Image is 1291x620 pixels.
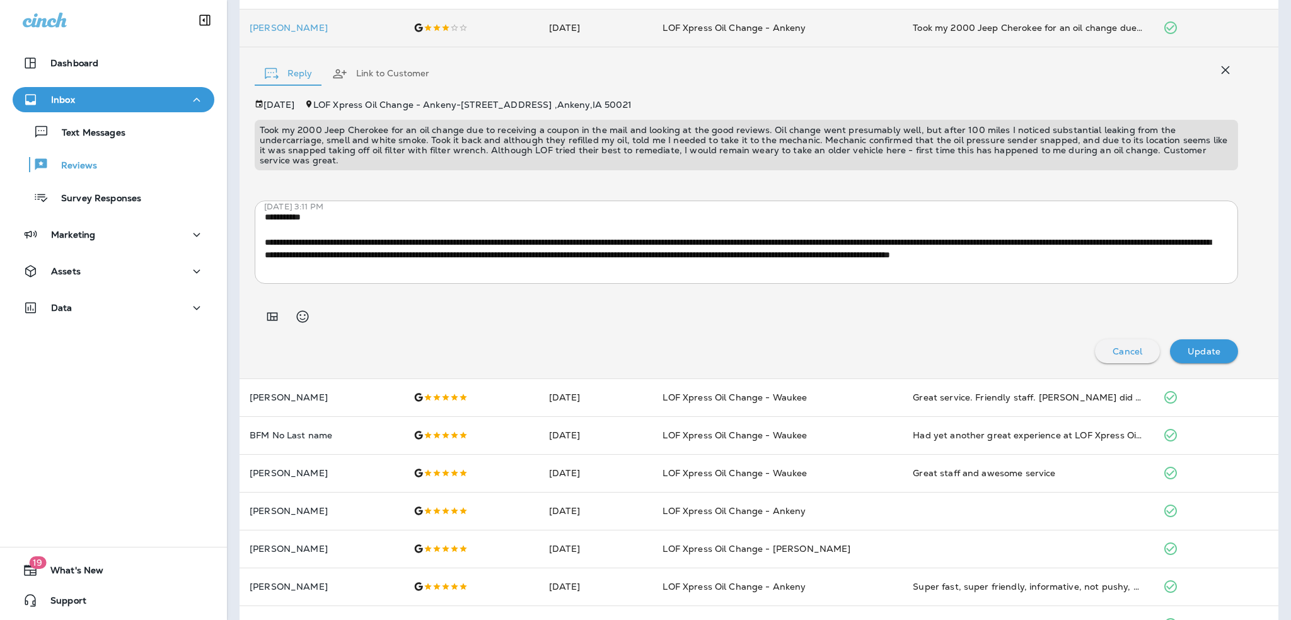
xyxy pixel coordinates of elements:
button: Cancel [1095,339,1160,363]
button: Add in a premade template [260,304,285,329]
td: [DATE] [539,492,652,530]
p: [PERSON_NAME] [250,23,393,33]
button: Link to Customer [322,51,439,97]
p: BFM No Last name [250,430,393,440]
div: Super fast, super friendly, informative, not pushy, high tech, and you don’t even leave the car!!... [913,580,1143,593]
button: 19What's New [13,558,214,583]
span: LOF Xpress Oil Change - Waukee [663,392,807,403]
span: LOF Xpress Oil Change - [PERSON_NAME] [663,543,850,554]
button: Update [1170,339,1238,363]
span: What's New [38,565,103,580]
p: [PERSON_NAME] [250,468,393,478]
button: Marketing [13,222,214,247]
div: Great staff and awesome service [913,467,1143,479]
p: [PERSON_NAME] [250,582,393,592]
p: [DATE] 3:11 PM [264,202,1248,212]
span: LOF Xpress Oil Change - Ankeny - [STREET_ADDRESS] , Ankeny , IA 50021 [313,99,632,110]
div: Took my 2000 Jeep Cherokee for an oil change due to receiving a coupon in the mail and looking at... [913,21,1143,34]
button: Reply [255,51,322,97]
div: Had yet another great experience at LOF Xpress Oil Change. Very helpful and courteous employees, ... [913,429,1143,442]
span: LOF Xpress Oil Change - Ankeny [663,22,806,33]
p: Marketing [51,230,95,240]
td: [DATE] [539,378,652,416]
td: [DATE] [539,9,652,47]
td: [DATE] [539,416,652,454]
td: [DATE] [539,454,652,492]
p: Cancel [1113,346,1142,356]
p: Survey Responses [49,193,141,205]
button: Assets [13,259,214,284]
p: [DATE] [263,100,294,110]
p: Reviews [49,160,97,172]
td: [DATE] [539,530,652,568]
span: LOF Xpress Oil Change - Waukee [663,467,807,479]
button: Data [13,295,214,320]
p: [PERSON_NAME] [250,506,393,516]
p: [PERSON_NAME] [250,544,393,554]
span: 19 [29,556,46,569]
button: Text Messages [13,119,214,145]
p: Assets [51,266,81,276]
span: Support [38,595,86,611]
button: Survey Responses [13,184,214,211]
p: [PERSON_NAME] [250,392,393,402]
p: Inbox [51,95,75,105]
p: Update [1188,346,1220,356]
button: Inbox [13,87,214,112]
span: LOF Xpress Oil Change - Waukee [663,430,807,441]
td: [DATE] [539,568,652,605]
button: Dashboard [13,50,214,76]
button: Select an emoji [290,304,315,329]
p: Took my 2000 Jeep Cherokee for an oil change due to receiving a coupon in the mail and looking at... [260,125,1233,165]
button: Reviews [13,151,214,178]
span: LOF Xpress Oil Change - Ankeny [663,505,806,517]
button: Collapse Sidebar [187,8,223,33]
span: LOF Xpress Oil Change - Ankeny [663,581,806,592]
p: Dashboard [50,58,98,68]
p: Data [51,303,72,313]
div: Great service. Friendly staff. Sam did an amazing job explaining all options for my vehicle. They... [913,391,1143,404]
button: Support [13,588,214,613]
p: Text Messages [49,127,125,139]
div: Click to view Customer Drawer [250,23,393,33]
